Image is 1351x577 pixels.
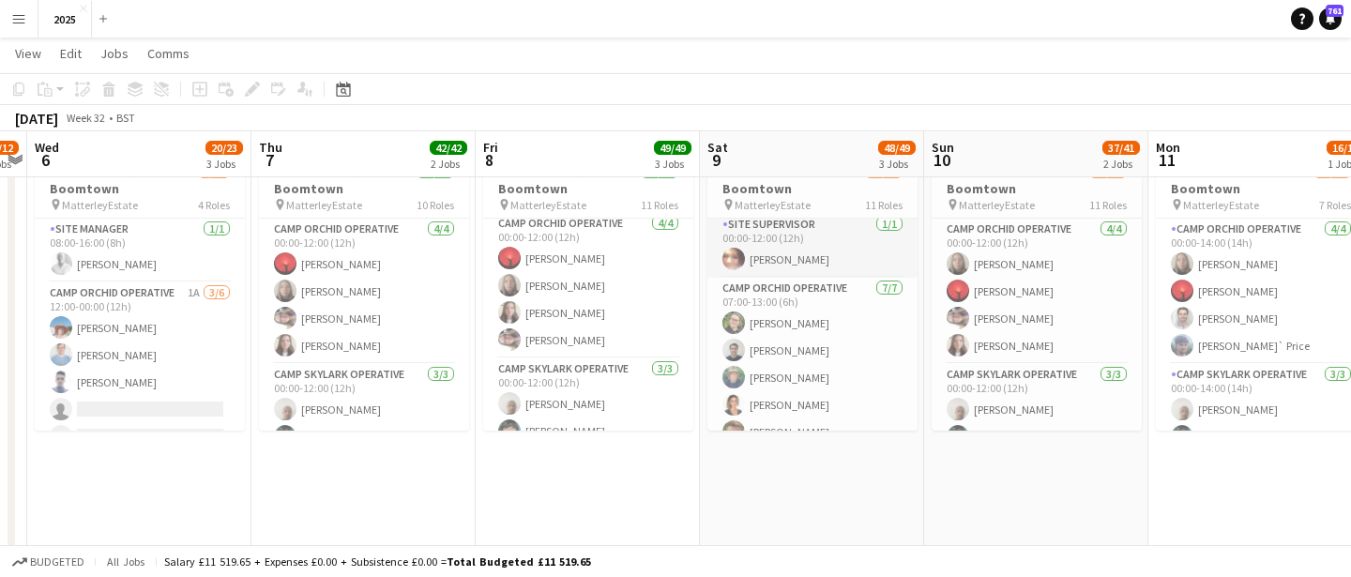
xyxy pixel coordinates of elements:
span: 42/42 [430,141,467,155]
app-card-role: Camp Orchid Operative4/400:00-12:00 (12h)[PERSON_NAME][PERSON_NAME][PERSON_NAME][PERSON_NAME] [932,219,1142,364]
span: MatterleyEstate [286,198,362,212]
span: 8 [480,149,498,171]
span: Mon [1156,139,1180,156]
app-job-card: 08:00-00:00 (16h) (Thu)8/11Boomtown MatterleyEstate4 RolesSite Manager1/108:00-16:00 (8h)[PERSON_... [35,153,245,431]
span: View [15,45,41,62]
app-card-role: Camp Orchid Operative7/707:00-13:00 (6h)[PERSON_NAME][PERSON_NAME][PERSON_NAME][PERSON_NAME][PERS... [707,278,918,505]
span: 9 [705,149,728,171]
span: Sun [932,139,954,156]
span: Fri [483,139,498,156]
h3: Boomtown [707,180,918,197]
span: 48/49 [878,141,916,155]
span: MatterleyEstate [62,198,138,212]
span: 761 [1326,5,1343,17]
div: 2 Jobs [1103,157,1139,171]
h3: Boomtown [259,180,469,197]
app-card-role: Camp Orchid Operative4/400:00-12:00 (12h)[PERSON_NAME][PERSON_NAME][PERSON_NAME][PERSON_NAME] [483,213,693,358]
a: View [8,41,49,66]
span: MatterleyEstate [510,198,586,212]
a: 761 [1319,8,1342,30]
span: 20/23 [205,141,243,155]
app-card-role: Camp Orchid Operative4/400:00-12:00 (12h)[PERSON_NAME][PERSON_NAME][PERSON_NAME][PERSON_NAME] [259,219,469,364]
span: 11 Roles [865,198,903,212]
app-card-role: Camp Orchid Operative1A3/612:00-00:00 (12h)[PERSON_NAME][PERSON_NAME][PERSON_NAME] [35,282,245,482]
app-card-role: Camp Skylark Operative3/300:00-12:00 (12h)[PERSON_NAME][PERSON_NAME] [259,364,469,482]
span: 49/49 [654,141,691,155]
span: 7 Roles [1319,198,1351,212]
span: 11 Roles [641,198,678,212]
app-job-card: 00:00-01:00 (25h) (Mon)31/33Boomtown MatterleyEstate11 RolesCamp Orchid Operative4/400:00-12:00 (... [932,153,1142,431]
div: 3 Jobs [206,157,242,171]
div: 3 Jobs [655,157,691,171]
a: Jobs [93,41,136,66]
span: 6 [32,149,59,171]
app-card-role: Camp Skylark Operative3/300:00-12:00 (12h)[PERSON_NAME][PERSON_NAME] [483,358,693,477]
app-job-card: 00:00-01:00 (25h) (Fri)32/32Boomtown MatterleyEstate10 RolesCamp Orchid Operative4/400:00-12:00 (... [259,153,469,431]
span: Edit [60,45,82,62]
span: 4 Roles [198,198,230,212]
span: 11 [1153,149,1180,171]
app-card-role: Site Manager1/108:00-16:00 (8h)[PERSON_NAME] [35,219,245,282]
span: Comms [147,45,190,62]
app-card-role: Site Supervisor1/100:00-12:00 (12h)[PERSON_NAME] [707,214,918,278]
button: 2025 [38,1,92,38]
span: MatterleyEstate [959,198,1035,212]
a: Edit [53,41,89,66]
span: 37/41 [1102,141,1140,155]
span: 11 Roles [1089,198,1127,212]
a: Comms [140,41,197,66]
h3: Boomtown [35,180,245,197]
div: BST [116,111,135,125]
div: Salary £11 519.65 + Expenses £0.00 + Subsistence £0.00 = [164,554,591,569]
span: 10 Roles [417,198,454,212]
app-job-card: 00:00-05:00 (29h) (Sun)32/33Boomtown MatterleyEstate11 Roles[PERSON_NAME][PERSON_NAME]Site Superv... [707,153,918,431]
span: Thu [259,139,282,156]
span: Sat [707,139,728,156]
div: 2 Jobs [431,157,466,171]
span: Budgeted [30,555,84,569]
div: 3 Jobs [879,157,915,171]
h3: Boomtown [932,180,1142,197]
app-job-card: 00:00-05:00 (29h) (Sat)33/33Boomtown MatterleyEstate11 RolesCamp Orchid Operative4/400:00-12:00 (... [483,153,693,431]
span: Wed [35,139,59,156]
span: All jobs [103,554,148,569]
h3: Boomtown [483,180,693,197]
div: [DATE] [15,109,58,128]
app-card-role: Camp Skylark Operative3/300:00-12:00 (12h)[PERSON_NAME][PERSON_NAME] [932,364,1142,482]
span: MatterleyEstate [735,198,811,212]
span: 7 [256,149,282,171]
span: 10 [929,149,954,171]
button: Budgeted [9,552,87,572]
span: Jobs [100,45,129,62]
span: Total Budgeted £11 519.65 [447,554,591,569]
span: Week 32 [62,111,109,125]
span: MatterleyEstate [1183,198,1259,212]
